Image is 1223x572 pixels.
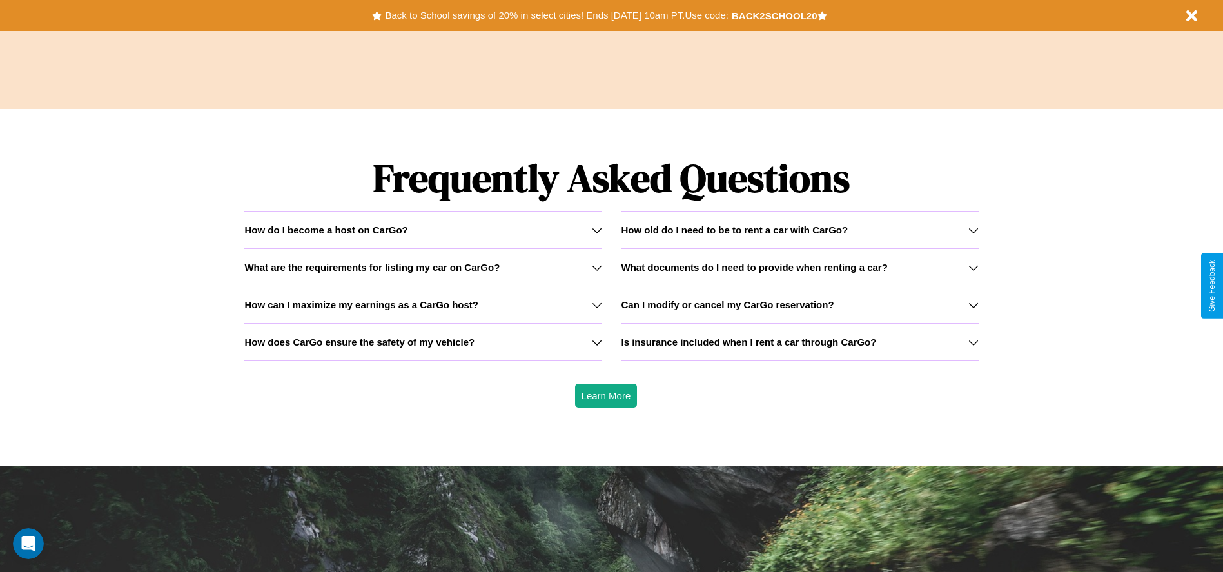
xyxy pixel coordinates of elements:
[575,384,638,408] button: Learn More
[244,337,475,348] h3: How does CarGo ensure the safety of my vehicle?
[621,224,848,235] h3: How old do I need to be to rent a car with CarGo?
[621,299,834,310] h3: Can I modify or cancel my CarGo reservation?
[382,6,731,25] button: Back to School savings of 20% in select cities! Ends [DATE] 10am PT.Use code:
[621,262,888,273] h3: What documents do I need to provide when renting a car?
[732,10,817,21] b: BACK2SCHOOL20
[244,299,478,310] h3: How can I maximize my earnings as a CarGo host?
[244,224,407,235] h3: How do I become a host on CarGo?
[1208,260,1217,312] div: Give Feedback
[13,528,44,559] iframe: Intercom live chat
[244,262,500,273] h3: What are the requirements for listing my car on CarGo?
[621,337,877,348] h3: Is insurance included when I rent a car through CarGo?
[244,145,978,211] h1: Frequently Asked Questions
